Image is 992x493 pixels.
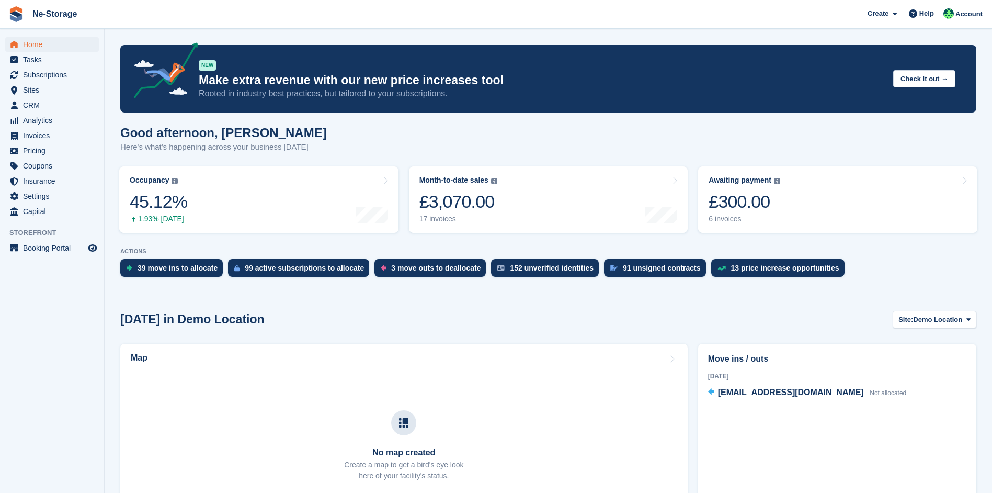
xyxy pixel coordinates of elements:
p: ACTIONS [120,248,976,255]
div: 17 invoices [419,215,497,223]
div: Month-to-date sales [419,176,488,185]
span: Home [23,37,86,52]
div: £3,070.00 [419,191,497,212]
span: Storefront [9,228,104,238]
div: 1.93% [DATE] [130,215,187,223]
div: Occupancy [130,176,169,185]
img: move_outs_to_deallocate_icon-f764333ba52eb49d3ac5e1228854f67142a1ed5810a6f6cc68b1a99e826820c5.svg [381,265,386,271]
span: Not allocated [870,389,906,397]
span: Pricing [23,143,86,158]
h2: Map [131,353,147,363]
img: contract_signature_icon-13c848040528278c33f63329250d36e43548de30e8caae1d1a13099fd9432cc5.svg [610,265,618,271]
a: menu [5,143,99,158]
img: stora-icon-8386f47178a22dfd0bd8f6a31ec36ba5ce8667c1dd55bd0f319d3a0aa187defe.svg [8,6,24,22]
div: 39 move ins to allocate [138,264,218,272]
div: 91 unsigned contracts [623,264,701,272]
p: Rooted in industry best practices, but tailored to your subscriptions. [199,88,885,99]
p: Create a map to get a bird's eye look here of your facility's status. [344,460,463,481]
span: Analytics [23,113,86,128]
h2: Move ins / outs [708,353,966,365]
a: Month-to-date sales £3,070.00 17 invoices [409,166,688,233]
a: menu [5,83,99,97]
h3: No map created [344,448,463,457]
a: menu [5,98,99,113]
img: Jay Johal [943,8,954,19]
img: verify_identity-adf6edd0f0f0b5bbfe63781bf79b02c33cf7c696d77639b501bdc392416b5a36.svg [497,265,505,271]
a: Awaiting payment £300.00 6 invoices [698,166,977,233]
div: £300.00 [709,191,780,212]
div: Awaiting payment [709,176,771,185]
p: Make extra revenue with our new price increases tool [199,73,885,88]
div: 45.12% [130,191,187,212]
img: icon-info-grey-7440780725fd019a000dd9b08b2336e03edf1995a4989e88bcd33f0948082b44.svg [172,178,178,184]
a: 152 unverified identities [491,259,604,282]
a: menu [5,241,99,255]
a: menu [5,37,99,52]
img: icon-info-grey-7440780725fd019a000dd9b08b2336e03edf1995a4989e88bcd33f0948082b44.svg [774,178,780,184]
button: Check it out → [893,70,955,87]
div: [DATE] [708,372,966,381]
a: 39 move ins to allocate [120,259,228,282]
a: menu [5,174,99,188]
span: Account [955,9,983,19]
img: price_increase_opportunities-93ffe204e8149a01c8c9dc8f82e8f89637d9d84a8eef4429ea346261dce0b2c0.svg [717,266,726,271]
a: menu [5,189,99,204]
a: Preview store [86,242,99,254]
span: Capital [23,204,86,219]
a: Occupancy 45.12% 1.93% [DATE] [119,166,398,233]
a: menu [5,52,99,67]
a: menu [5,68,99,82]
a: 3 move outs to deallocate [374,259,491,282]
span: Subscriptions [23,68,86,82]
a: menu [5,128,99,143]
div: NEW [199,60,216,71]
span: Insurance [23,174,86,188]
a: menu [5,204,99,219]
a: menu [5,159,99,173]
span: [EMAIL_ADDRESS][DOMAIN_NAME] [718,388,864,397]
button: Site: Demo Location [893,311,976,328]
span: Create [868,8,888,19]
h1: Good afternoon, [PERSON_NAME] [120,126,327,140]
span: Booking Portal [23,241,86,255]
span: Site: [898,315,913,325]
span: Invoices [23,128,86,143]
a: [EMAIL_ADDRESS][DOMAIN_NAME] Not allocated [708,386,907,400]
a: 91 unsigned contracts [604,259,711,282]
a: Ne-Storage [28,5,81,23]
span: Coupons [23,159,86,173]
span: Tasks [23,52,86,67]
span: Help [919,8,934,19]
div: 13 price increase opportunities [731,264,839,272]
span: Settings [23,189,86,204]
a: menu [5,113,99,128]
div: 6 invoices [709,215,780,223]
img: price-adjustments-announcement-icon-8257ccfd72463d97f412b2fc003d46551f7dbcb40ab6d574587a9cd5c0d94... [125,42,198,102]
div: 152 unverified identities [510,264,594,272]
a: 13 price increase opportunities [711,259,850,282]
div: 3 move outs to deallocate [391,264,481,272]
img: move_ins_to_allocate_icon-fdf77a2bb77ea45bf5b3d319d69a93e2d87916cf1d5bf7949dd705db3b84f3ca.svg [127,265,132,271]
a: 99 active subscriptions to allocate [228,259,374,282]
img: map-icn-33ee37083ee616e46c38cad1a60f524a97daa1e2b2c8c0bc3eb3415660979fc1.svg [399,418,408,428]
p: Here's what's happening across your business [DATE] [120,141,327,153]
span: Sites [23,83,86,97]
div: 99 active subscriptions to allocate [245,264,364,272]
img: icon-info-grey-7440780725fd019a000dd9b08b2336e03edf1995a4989e88bcd33f0948082b44.svg [491,178,497,184]
img: active_subscription_to_allocate_icon-d502201f5373d7db506a760aba3b589e785aa758c864c3986d89f69b8ff3... [234,265,240,272]
h2: [DATE] in Demo Location [120,312,265,327]
span: CRM [23,98,86,113]
span: Demo Location [913,315,962,325]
